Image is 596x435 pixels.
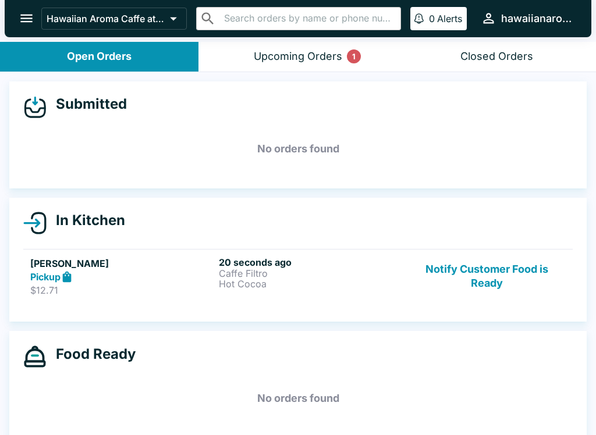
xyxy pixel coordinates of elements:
[30,256,214,270] h5: [PERSON_NAME]
[460,50,533,63] div: Closed Orders
[501,12,573,26] div: hawaiianaromacaffeilikai
[47,13,165,24] p: Hawaiian Aroma Caffe at The [GEOGRAPHIC_DATA]
[47,212,125,229] h4: In Kitchen
[254,50,342,63] div: Upcoming Orders
[23,249,573,304] a: [PERSON_NAME]Pickup$12.7120 seconds agoCaffe FiltroHot CocoaNotify Customer Food is Ready
[221,10,396,27] input: Search orders by name or phone number
[219,256,403,268] h6: 20 seconds ago
[219,279,403,289] p: Hot Cocoa
[47,345,136,363] h4: Food Ready
[476,6,577,31] button: hawaiianaromacaffeilikai
[30,284,214,296] p: $12.71
[429,13,435,24] p: 0
[30,271,61,283] strong: Pickup
[219,268,403,279] p: Caffe Filtro
[41,8,187,30] button: Hawaiian Aroma Caffe at The [GEOGRAPHIC_DATA]
[23,377,573,419] h5: No orders found
[23,128,573,170] h5: No orders found
[352,51,356,62] p: 1
[437,13,462,24] p: Alerts
[47,95,127,113] h4: Submitted
[67,50,132,63] div: Open Orders
[12,3,41,33] button: open drawer
[408,256,566,297] button: Notify Customer Food is Ready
